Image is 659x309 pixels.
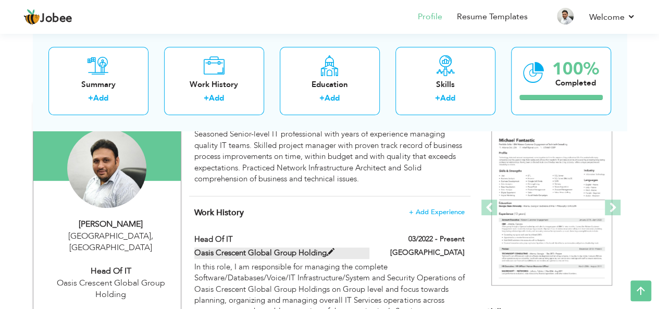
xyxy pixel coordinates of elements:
label: + [88,93,93,104]
div: Seasoned Senior-level IT professional with years of experience managing quality IT teams. Skilled... [194,129,464,184]
a: Profile [418,11,442,23]
span: + Add Experience [409,208,465,216]
img: Profile Img [557,8,574,24]
label: Head of IT [194,234,369,245]
div: [PERSON_NAME] [41,218,181,230]
div: Oasis Crescent Global Group Holding [41,277,181,301]
label: Oasis Crescent Global Group Holding [194,248,369,258]
span: , [151,230,153,242]
a: Add [325,93,340,104]
label: + [319,93,325,104]
div: Completed [552,78,599,89]
a: Resume Templates [457,11,528,23]
label: [GEOGRAPHIC_DATA] [390,248,465,258]
a: Add [440,93,455,104]
div: Head of IT [41,265,181,277]
div: Education [288,79,371,90]
span: Work History [194,207,244,218]
label: + [435,93,440,104]
a: Jobee [23,9,72,26]
label: + [204,93,209,104]
div: Work History [172,79,256,90]
div: Skills [404,79,487,90]
div: 100% [552,60,599,78]
label: 03/2022 - Present [408,234,465,244]
a: Welcome [589,11,636,23]
div: [GEOGRAPHIC_DATA] [GEOGRAPHIC_DATA] [41,230,181,254]
a: Add [209,93,224,104]
a: Add [93,93,108,104]
h4: This helps to show the companies you have worked for. [194,207,464,218]
div: Summary [57,79,140,90]
img: Jibran Rufi [67,129,146,208]
span: Jobee [40,13,72,24]
img: jobee.io [23,9,40,26]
